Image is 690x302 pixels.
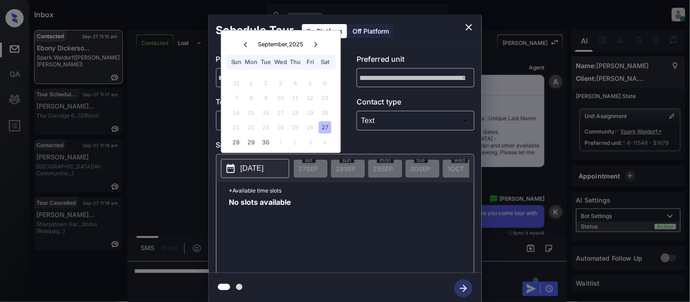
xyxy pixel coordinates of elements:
h2: Schedule Tour [209,15,302,46]
div: Not available Sunday, September 7th, 2025 [230,92,242,104]
div: Choose Tuesday, September 30th, 2025 [260,136,272,149]
div: Not available Saturday, September 13th, 2025 [319,92,331,104]
p: [DATE] [241,163,264,174]
div: Not available Saturday, September 20th, 2025 [319,107,331,119]
div: Choose Wednesday, October 1st, 2025 [275,136,287,149]
div: Text [359,113,472,128]
div: Sat [319,56,331,68]
div: Not available Thursday, September 18th, 2025 [289,107,302,119]
div: Not available Thursday, September 4th, 2025 [289,77,302,89]
p: Preferred community [216,54,334,68]
div: Not available Wednesday, September 24th, 2025 [275,122,287,134]
p: Contact type [357,96,474,111]
p: Tour type [216,96,334,111]
div: September , 2025 [258,41,303,48]
button: [DATE] [221,159,289,178]
div: Not available Monday, September 8th, 2025 [245,92,257,104]
div: Not available Friday, September 26th, 2025 [304,122,317,134]
div: Off Platform [348,24,394,38]
div: Not available Sunday, September 14th, 2025 [230,107,242,119]
div: Not available Tuesday, September 2nd, 2025 [260,77,272,89]
div: Choose Saturday, October 4th, 2025 [319,136,331,149]
div: Sun [230,56,242,68]
div: Choose Saturday, September 27th, 2025 [319,122,331,134]
div: Choose Thursday, October 2nd, 2025 [289,136,302,149]
div: Not available Monday, September 1st, 2025 [245,77,257,89]
div: Thu [289,56,302,68]
span: No slots available [229,198,292,271]
p: *Available time slots [229,183,474,198]
div: Not available Sunday, August 31st, 2025 [230,77,242,89]
button: close [460,18,478,36]
div: On Platform [302,24,347,38]
div: Not available Wednesday, September 10th, 2025 [275,92,287,104]
div: Not available Friday, September 12th, 2025 [304,92,317,104]
div: Choose Monday, September 29th, 2025 [245,136,257,149]
div: month 2025-09 [224,76,337,149]
div: Not available Tuesday, September 16th, 2025 [260,107,272,119]
div: In Person [218,113,332,128]
p: Select slot [216,139,474,154]
div: Not available Monday, September 15th, 2025 [245,107,257,119]
div: Not available Tuesday, September 23rd, 2025 [260,122,272,134]
p: Preferred unit [357,54,474,68]
div: Not available Wednesday, September 17th, 2025 [275,107,287,119]
div: Not available Sunday, September 21st, 2025 [230,122,242,134]
div: Not available Monday, September 22nd, 2025 [245,122,257,134]
div: Not available Tuesday, September 9th, 2025 [260,92,272,104]
div: Mon [245,56,257,68]
div: Not available Wednesday, September 3rd, 2025 [275,77,287,89]
div: Not available Saturday, September 6th, 2025 [319,77,331,89]
div: Not available Friday, September 5th, 2025 [304,77,317,89]
div: Fri [304,56,317,68]
button: btn-next [449,277,478,300]
div: Not available Thursday, September 11th, 2025 [289,92,302,104]
div: Choose Friday, October 3rd, 2025 [304,136,317,149]
div: Not available Thursday, September 25th, 2025 [289,122,302,134]
div: Tue [260,56,272,68]
div: Not available Friday, September 19th, 2025 [304,107,317,119]
div: Wed [275,56,287,68]
div: Choose Sunday, September 28th, 2025 [230,136,242,149]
